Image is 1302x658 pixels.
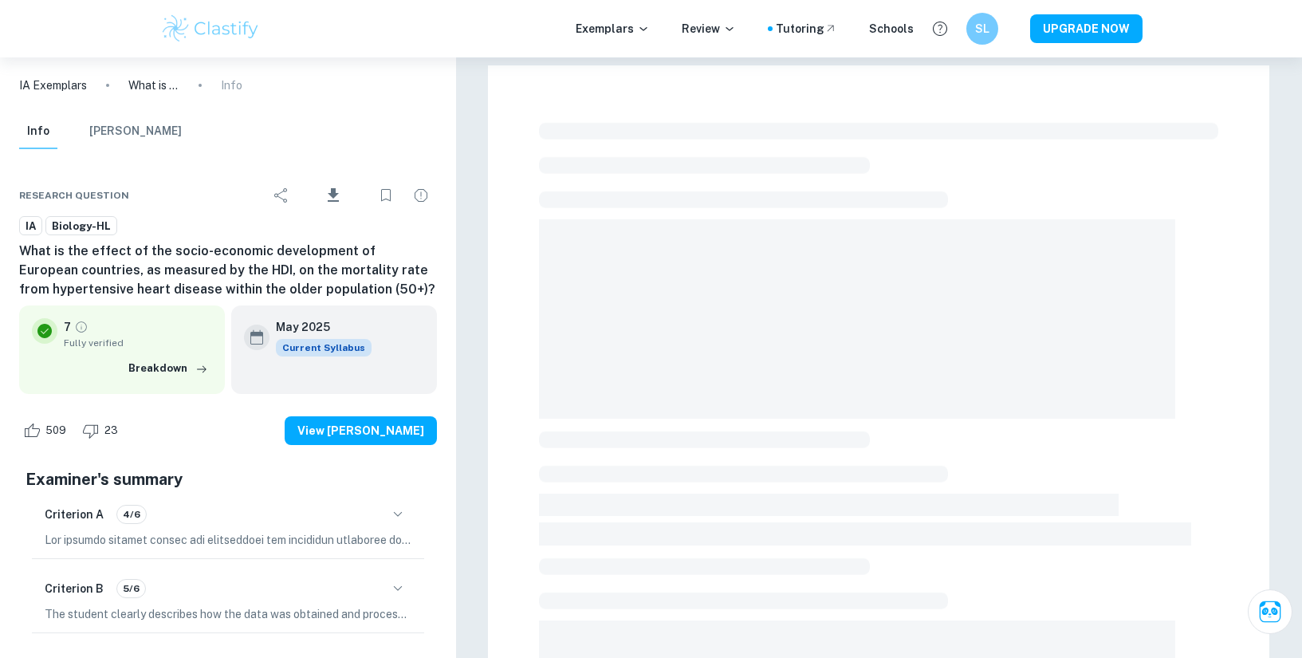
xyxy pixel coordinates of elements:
button: Breakdown [124,357,212,380]
span: Biology-HL [46,219,116,234]
p: Exemplars [576,20,650,37]
h6: What is the effect of the socio-economic development of European countries, as measured by the HD... [19,242,437,299]
a: IA [19,216,42,236]
p: Lor ipsumdo sitamet consec adi elitseddoei tem incididun utlaboree do mag aliquaen adminimv, quis... [45,531,411,549]
h6: Criterion B [45,580,104,597]
div: Dislike [78,418,127,443]
button: Help and Feedback [926,15,954,42]
a: IA Exemplars [19,77,87,94]
p: 7 [64,318,71,336]
p: Info [221,77,242,94]
a: Biology-HL [45,216,117,236]
h6: SL [973,20,991,37]
span: 4/6 [117,507,146,522]
span: IA [20,219,41,234]
div: Download [301,175,367,216]
h5: Examiner's summary [26,467,431,491]
span: 509 [37,423,75,439]
div: Share [266,179,297,211]
button: Ask Clai [1248,589,1292,634]
button: SL [966,13,998,45]
button: View [PERSON_NAME] [285,416,437,445]
div: This exemplar is based on the current syllabus. Feel free to refer to it for inspiration/ideas wh... [276,339,372,357]
div: Bookmark [370,179,402,211]
h6: Criterion A [45,506,104,523]
p: Review [682,20,736,37]
span: 5/6 [117,581,145,596]
h6: May 2025 [276,318,359,336]
a: Grade fully verified [74,320,89,334]
button: UPGRADE NOW [1030,14,1143,43]
button: Info [19,114,57,149]
a: Schools [869,20,914,37]
button: [PERSON_NAME] [89,114,182,149]
p: The student clearly describes how the data was obtained and processed, facilitating an easy under... [45,605,411,623]
p: What is the effect of the socio-economic development of European countries, as measured by the HD... [128,77,179,94]
span: Fully verified [64,336,212,350]
a: Tutoring [776,20,837,37]
span: Current Syllabus [276,339,372,357]
span: 23 [96,423,127,439]
div: Report issue [405,179,437,211]
div: Like [19,418,75,443]
img: Clastify logo [160,13,262,45]
span: Research question [19,188,129,203]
